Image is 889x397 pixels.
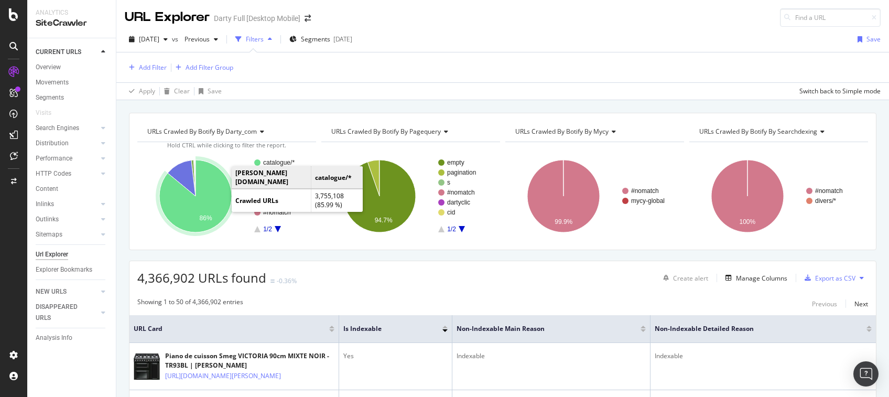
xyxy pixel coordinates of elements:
[165,371,281,381] a: [URL][DOMAIN_NAME][PERSON_NAME]
[673,274,708,283] div: Create alert
[125,8,210,26] div: URL Explorer
[36,184,58,195] div: Content
[180,31,222,48] button: Previous
[736,274,787,283] div: Manage Columns
[36,123,98,134] a: Search Engines
[147,127,257,136] span: URLs Crawled By Botify By darty_com
[555,218,572,226] text: 99.9%
[799,87,881,95] div: Switch back to Simple mode
[36,249,109,260] a: Url Explorer
[36,153,72,164] div: Performance
[36,62,61,73] div: Overview
[36,264,109,275] a: Explorer Bookmarks
[659,270,708,286] button: Create alert
[457,351,646,361] div: Indexable
[780,8,881,27] input: Find a URL
[232,189,311,212] td: Crawled URLs
[139,35,159,44] span: 2025 Aug. 31st
[36,264,92,275] div: Explorer Bookmarks
[263,159,295,166] text: catalogue/*
[305,15,311,22] div: arrow-right-arrow-left
[697,123,859,140] h4: URLs Crawled By Botify By searchdexing
[689,151,865,242] svg: A chart.
[36,123,79,134] div: Search Engines
[854,299,868,308] div: Next
[36,286,67,297] div: NEW URLS
[232,166,311,189] td: [PERSON_NAME][DOMAIN_NAME]
[699,127,817,136] span: URLs Crawled By Botify By searchdexing
[866,35,881,44] div: Save
[333,35,352,44] div: [DATE]
[36,214,59,225] div: Outlinks
[263,226,272,233] text: 1/2
[505,151,681,242] svg: A chart.
[311,166,363,189] td: catalogue/*
[447,209,455,216] text: cid
[815,274,855,283] div: Export as CSV
[137,151,313,242] svg: A chart.
[631,187,659,195] text: #nomatch
[854,297,868,310] button: Next
[167,141,286,149] span: Hold CTRL while clicking to filter the report.
[815,197,836,205] text: divers/*
[125,83,155,100] button: Apply
[375,217,393,224] text: 94.7%
[36,302,98,324] a: DISAPPEARED URLS
[36,302,89,324] div: DISAPPEARED URLS
[165,351,334,370] div: Piano de cuisson Smeg VICTORIA 90cm MIXTE NOIR - TR93BL | [PERSON_NAME]
[208,87,222,95] div: Save
[139,87,155,95] div: Apply
[740,218,756,226] text: 100%
[36,229,62,240] div: Sitemaps
[812,297,837,310] button: Previous
[36,92,64,103] div: Segments
[36,138,69,149] div: Distribution
[447,189,475,196] text: #nomatch
[331,127,441,136] span: URLs Crawled By Botify By pagequery
[139,63,167,72] div: Add Filter
[246,35,264,44] div: Filters
[815,187,843,195] text: #nomatch
[457,324,625,334] span: Non-Indexable Main Reason
[36,138,98,149] a: Distribution
[321,151,497,242] svg: A chart.
[36,62,109,73] a: Overview
[812,299,837,308] div: Previous
[137,297,243,310] div: Showing 1 to 50 of 4,366,902 entries
[515,127,609,136] span: URLs Crawled By Botify By mycy
[447,179,450,186] text: s
[655,351,872,361] div: Indexable
[36,77,109,88] a: Movements
[285,31,356,48] button: Segments[DATE]
[134,324,327,334] span: URL Card
[36,153,98,164] a: Performance
[180,35,210,44] span: Previous
[447,159,464,166] text: empty
[270,280,275,283] img: Equal
[721,272,787,284] button: Manage Columns
[172,35,180,44] span: vs
[36,168,71,179] div: HTTP Codes
[125,61,167,74] button: Add Filter
[36,47,81,58] div: CURRENT URLS
[36,92,109,103] a: Segments
[145,123,307,140] h4: URLs Crawled By Botify By darty_com
[36,168,98,179] a: HTTP Codes
[36,77,69,88] div: Movements
[631,197,665,205] text: mycy-global
[36,286,98,297] a: NEW URLS
[655,324,851,334] span: Non-Indexable Detailed Reason
[36,108,51,119] div: Visits
[36,199,54,210] div: Inlinks
[343,324,427,334] span: Is Indexable
[513,123,675,140] h4: URLs Crawled By Botify By mycy
[447,226,456,233] text: 1/2
[36,108,62,119] a: Visits
[301,35,330,44] span: Segments
[36,249,68,260] div: Url Explorer
[277,276,297,285] div: -0.36%
[214,13,300,24] div: Darty Full [Desktop Mobile]
[171,61,233,74] button: Add Filter Group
